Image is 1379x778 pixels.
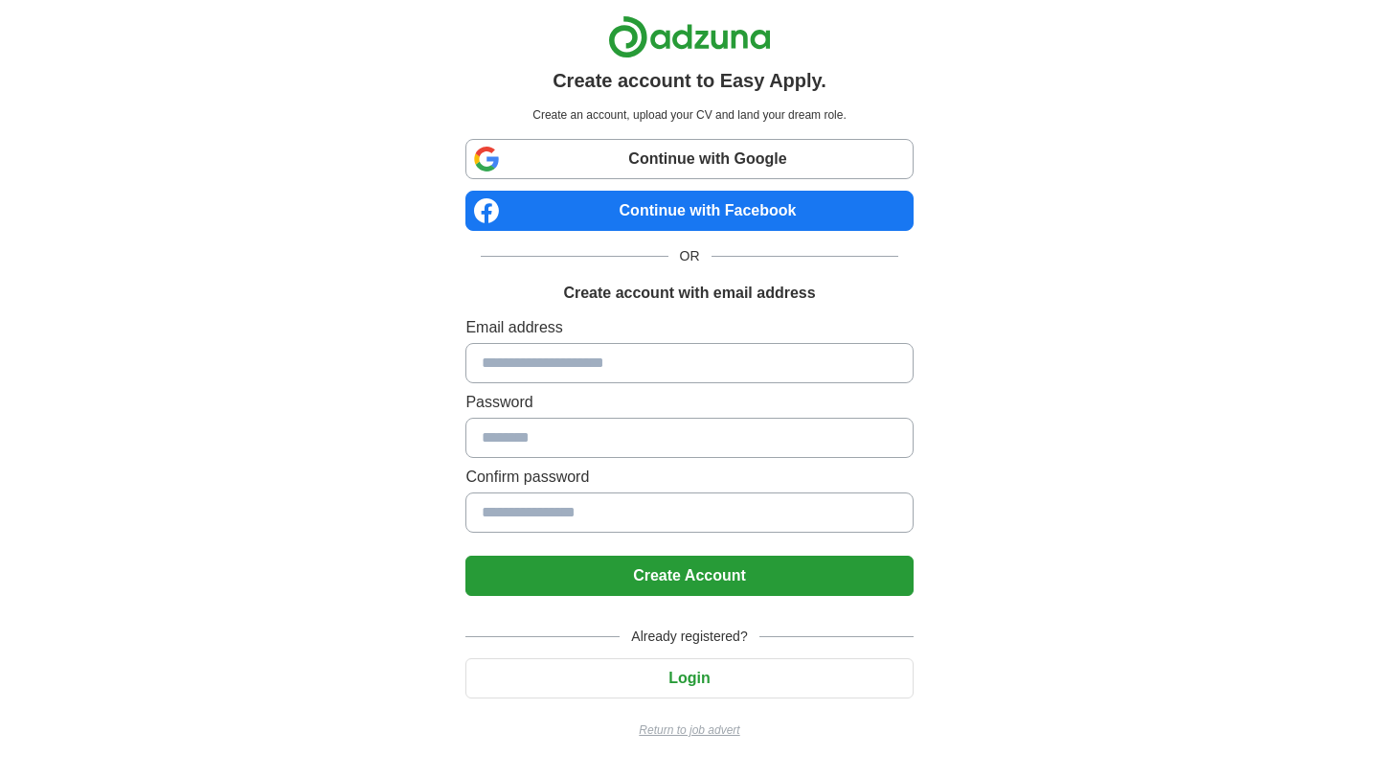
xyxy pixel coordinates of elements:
a: Login [465,670,913,686]
img: Adzuna logo [608,15,771,58]
a: Continue with Google [465,139,913,179]
a: Return to job advert [465,721,913,739]
button: Login [465,658,913,698]
h1: Create account with email address [563,282,815,305]
a: Continue with Facebook [465,191,913,231]
span: Already registered? [620,627,758,647]
button: Create Account [465,556,913,596]
p: Create an account, upload your CV and land your dream role. [469,106,909,124]
label: Confirm password [465,466,913,489]
label: Email address [465,316,913,339]
h1: Create account to Easy Apply. [553,66,826,95]
label: Password [465,391,913,414]
span: OR [668,246,712,266]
